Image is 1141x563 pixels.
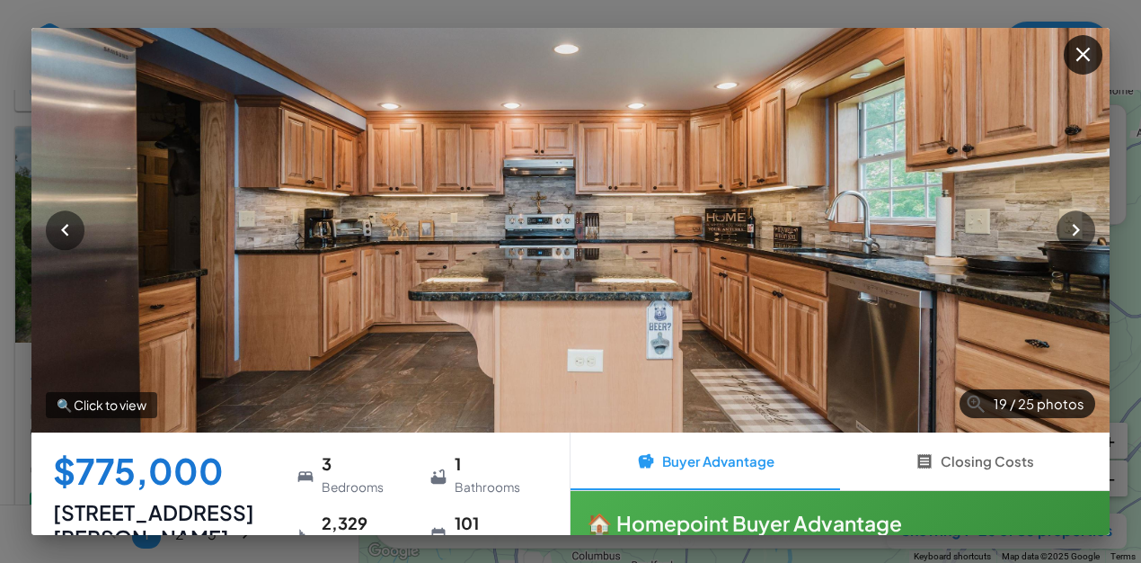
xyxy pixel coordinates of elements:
img: Property [31,28,1110,433]
button: Buyer Advantage [570,433,840,490]
span: 19 / 25 photos [983,394,1095,414]
span: Bathrooms [455,479,520,495]
h4: $775,000 [53,454,275,489]
p: 3 [322,454,384,474]
span: Bedrooms [322,479,384,495]
p: 1 [455,454,520,474]
p: 🔍 Click to view [46,392,157,418]
h6: [STREET_ADDRESS][PERSON_NAME] [53,500,275,550]
h6: 🏠 Homepoint Buyer Advantage [587,507,1093,541]
p: 2,329 [322,514,392,533]
div: 19 / 25 photos [960,389,1095,418]
button: Closing Costs [840,433,1110,490]
p: 101 [455,514,543,533]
